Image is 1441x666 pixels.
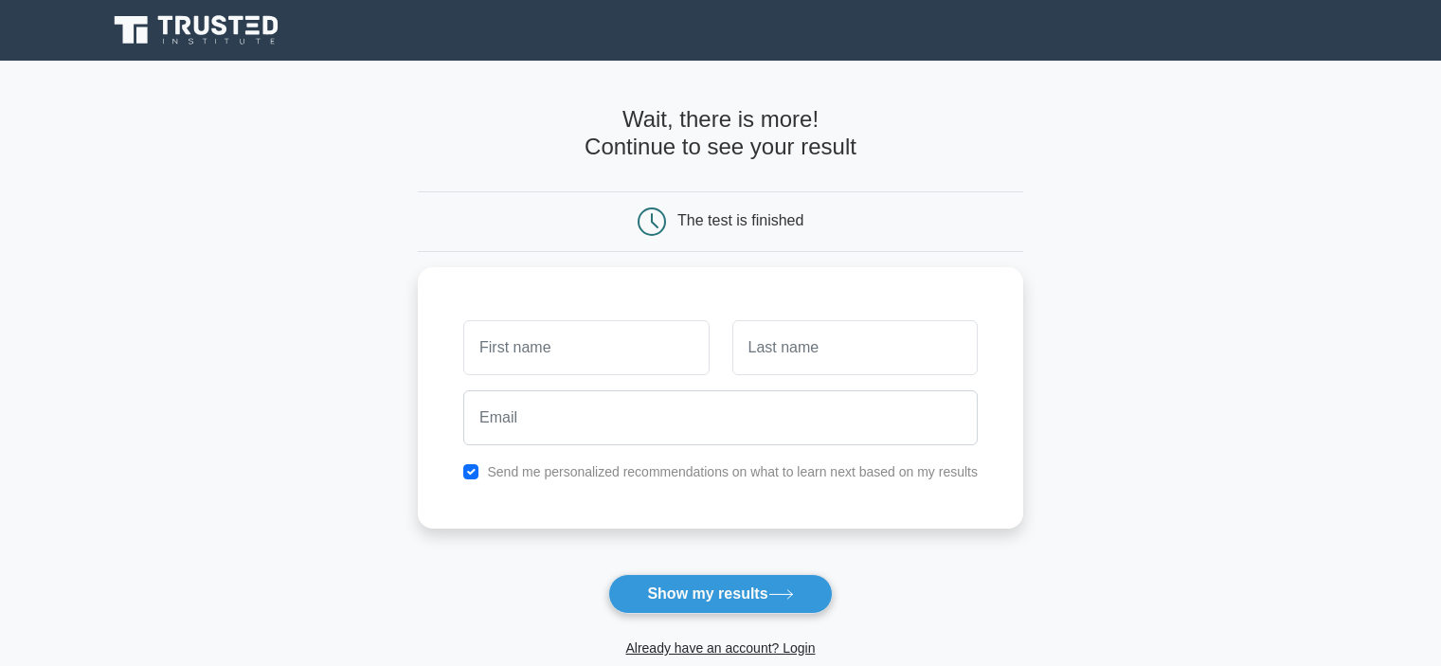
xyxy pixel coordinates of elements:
label: Send me personalized recommendations on what to learn next based on my results [487,464,978,479]
h4: Wait, there is more! Continue to see your result [418,106,1023,161]
button: Show my results [608,574,832,614]
input: Last name [732,320,978,375]
div: The test is finished [677,212,803,228]
a: Already have an account? Login [625,640,815,656]
input: Email [463,390,978,445]
input: First name [463,320,709,375]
